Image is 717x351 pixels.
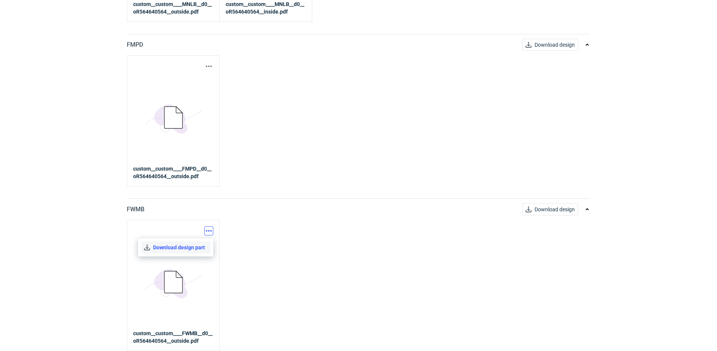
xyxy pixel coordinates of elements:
[204,226,213,235] button: Actions
[226,0,306,15] strong: custom__custom____MNLB__d0__oR564640564__inside.pdf
[522,39,578,51] button: Download design
[133,165,213,180] strong: custom__custom____FMPD__d0__oR564640564__outside.pdf
[133,330,213,345] strong: custom__custom____FWMB__d0__oR564640564__outside.pdf
[204,62,213,71] button: Actions
[535,207,575,212] span: Download design
[141,241,210,253] a: Download design part
[127,205,144,214] p: FWMB
[127,40,143,49] p: FMPD
[535,42,575,47] span: Download design
[522,203,578,215] button: Download design
[133,0,213,15] strong: custom__custom____MNLB__d0__oR564640564__outside.pdf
